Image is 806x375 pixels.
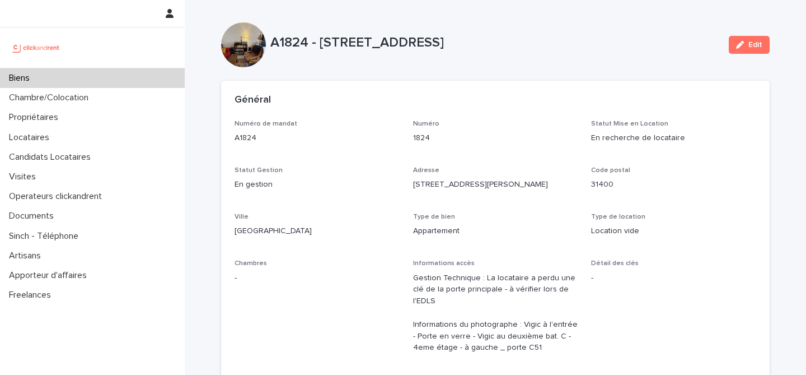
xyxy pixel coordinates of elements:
p: Locataires [4,132,58,143]
span: Adresse [413,167,439,174]
p: Operateurs clickandrent [4,191,111,202]
p: Appartement [413,225,578,237]
p: Candidats Locataires [4,152,100,163]
span: Statut Mise en Location [591,121,668,127]
button: Edit [729,36,770,54]
p: Artisans [4,251,50,261]
p: 1824 [413,132,578,144]
span: Code postal [591,167,630,174]
p: A1824 [235,132,400,144]
span: Edit [748,41,762,49]
p: Documents [4,211,63,221]
h2: Général [235,94,271,107]
span: Chambres [235,260,267,267]
p: [STREET_ADDRESS][PERSON_NAME] [413,179,578,191]
span: Numéro [413,121,439,127]
p: En gestion [235,179,400,191]
span: Type de bien [413,214,455,220]
p: Sinch - Téléphone [4,231,87,242]
span: Statut Gestion [235,167,283,174]
p: - [591,272,756,284]
span: Ville [235,214,249,220]
p: Visites [4,172,45,182]
p: Freelances [4,290,60,300]
span: Type de location [591,214,645,220]
span: Informations accès [413,260,475,267]
span: Numéro de mandat [235,121,297,127]
img: UCB0brd3T0yccxBKYDjQ [9,36,63,59]
p: - [235,272,400,284]
p: Apporteur d'affaires [4,270,96,281]
span: Détail des clés [591,260,639,267]
p: Propriétaires [4,112,67,123]
p: 31400 [591,179,756,191]
p: [GEOGRAPHIC_DATA] [235,225,400,237]
p: A1824 - [STREET_ADDRESS] [270,35,720,51]
p: En recherche de locataire [591,132,756,144]
p: Gestion Technique : La locataire a perdu une clé de la porte principale - à vérifier lors de l'ED... [413,272,578,354]
p: Biens [4,73,39,84]
p: Chambre/Colocation [4,92,97,103]
p: Location vide [591,225,756,237]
